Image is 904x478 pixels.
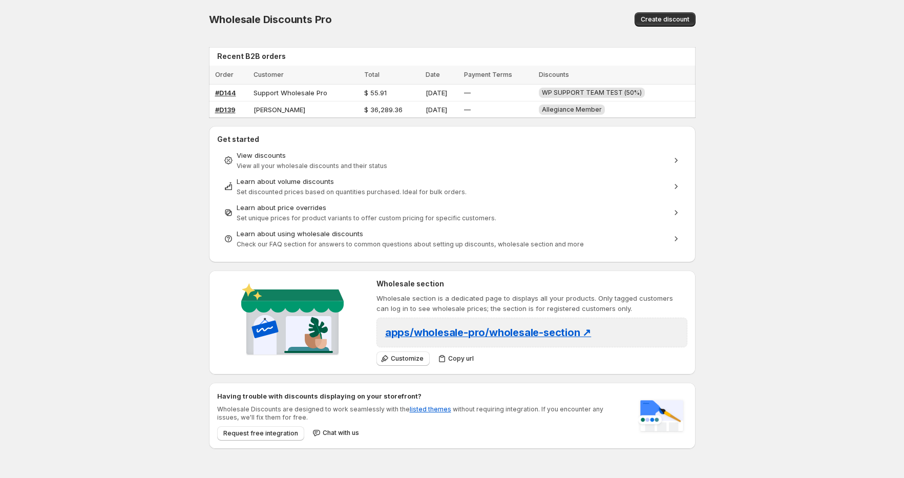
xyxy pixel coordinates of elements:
span: Payment Terms [464,71,512,78]
span: $ 55.91 [364,89,387,97]
span: Discounts [539,71,569,78]
h2: Wholesale section [376,279,687,289]
h2: Having trouble with discounts displaying on your storefront? [217,391,626,401]
div: Learn about price overrides [237,202,668,213]
span: $ 36,289.36 [364,106,403,114]
span: — [464,106,471,114]
span: Chat with us [323,429,359,437]
span: Copy url [448,355,474,363]
span: Set discounted prices based on quantities purchased. Ideal for bulk orders. [237,188,467,196]
span: WP SUPPORT TEAM TEST (50%) [542,89,642,96]
span: apps/wholesale-pro/wholesale-section ↗ [385,326,591,339]
span: [DATE] [426,89,447,97]
button: Chat with us [308,426,365,440]
span: Wholesale Discounts Pro [209,13,332,26]
span: Total [364,71,380,78]
span: View all your wholesale discounts and their status [237,162,387,170]
button: Customize [376,351,430,366]
span: Allegiance Member [542,106,602,113]
a: apps/wholesale-pro/wholesale-section ↗ [385,329,591,338]
p: Wholesale section is a dedicated page to displays all your products. Only tagged customers can lo... [376,293,687,314]
img: Wholesale section [237,279,348,364]
a: #D144 [215,89,236,97]
span: Request free integration [223,429,298,438]
span: Set unique prices for product variants to offer custom pricing for specific customers. [237,214,496,222]
span: Order [215,71,234,78]
div: Learn about using wholesale discounts [237,228,668,239]
a: #D139 [215,106,236,114]
h2: Get started [217,134,687,144]
span: Create discount [641,15,689,24]
button: Copy url [434,351,480,366]
span: Customize [391,355,424,363]
h2: Recent B2B orders [217,51,691,61]
span: [DATE] [426,106,447,114]
span: Support Wholesale Pro [254,89,327,97]
span: Date [426,71,440,78]
div: View discounts [237,150,668,160]
span: [PERSON_NAME] [254,106,305,114]
span: Customer [254,71,284,78]
p: Wholesale Discounts are designed to work seamlessly with the without requiring integration. If yo... [217,405,626,422]
div: Learn about volume discounts [237,176,668,186]
a: listed themes [410,405,451,413]
button: Create discount [635,12,696,27]
button: Request free integration [217,426,304,441]
span: — [464,89,471,97]
span: Check our FAQ section for answers to common questions about setting up discounts, wholesale secti... [237,240,584,248]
